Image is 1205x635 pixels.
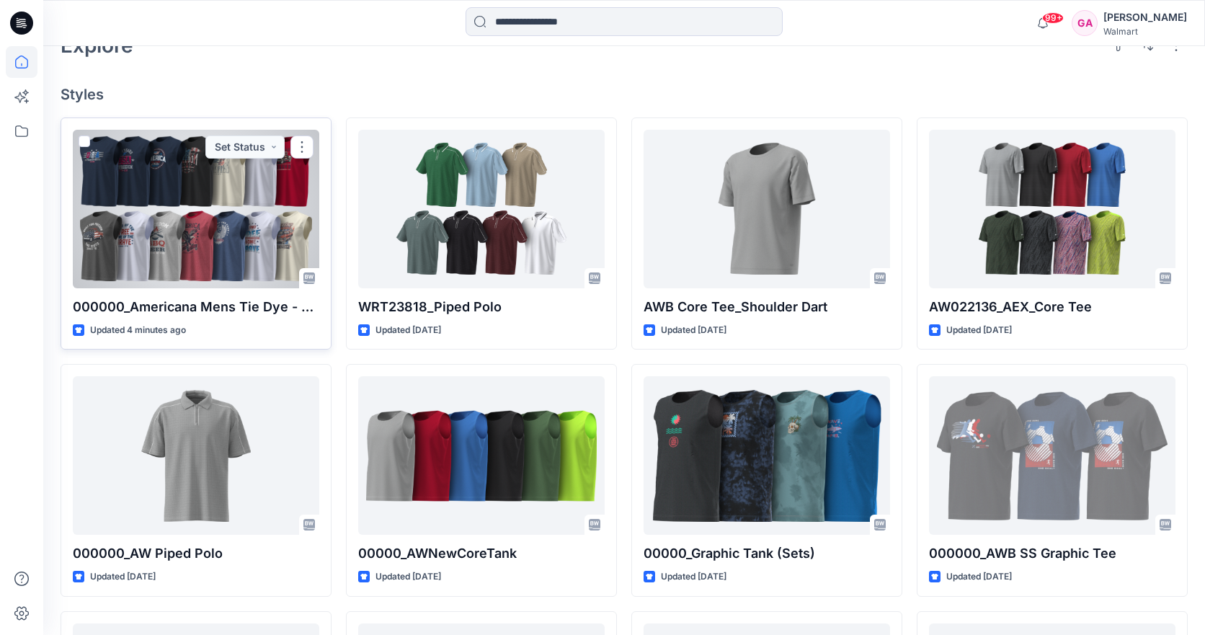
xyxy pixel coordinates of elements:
[1072,10,1098,36] div: GA
[1103,26,1187,37] div: Walmart
[358,543,605,564] p: 00000_AWNewCoreTank
[644,297,890,317] p: AWB Core Tee_Shoulder Dart
[90,323,186,338] p: Updated 4 minutes ago
[929,376,1175,535] a: 000000_AWB SS Graphic Tee
[73,130,319,288] a: 000000_Americana Mens Tie Dye - Solid colors
[375,569,441,585] p: Updated [DATE]
[929,130,1175,288] a: AW022136_AEX_Core Tee
[644,543,890,564] p: 00000_Graphic Tank (Sets)
[73,543,319,564] p: 000000_AW Piped Polo
[61,34,133,57] h2: Explore
[946,569,1012,585] p: Updated [DATE]
[1103,9,1187,26] div: [PERSON_NAME]
[661,323,726,338] p: Updated [DATE]
[929,297,1175,317] p: AW022136_AEX_Core Tee
[358,376,605,535] a: 00000_AWNewCoreTank
[61,86,1188,103] h4: Styles
[358,297,605,317] p: WRT23818_Piped Polo
[644,130,890,288] a: AWB Core Tee_Shoulder Dart
[1042,12,1064,24] span: 99+
[375,323,441,338] p: Updated [DATE]
[644,376,890,535] a: 00000_Graphic Tank (Sets)
[358,130,605,288] a: WRT23818_Piped Polo
[73,297,319,317] p: 000000_Americana Mens Tie Dye - Solid colors
[661,569,726,585] p: Updated [DATE]
[929,543,1175,564] p: 000000_AWB SS Graphic Tee
[90,569,156,585] p: Updated [DATE]
[946,323,1012,338] p: Updated [DATE]
[73,376,319,535] a: 000000_AW Piped Polo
